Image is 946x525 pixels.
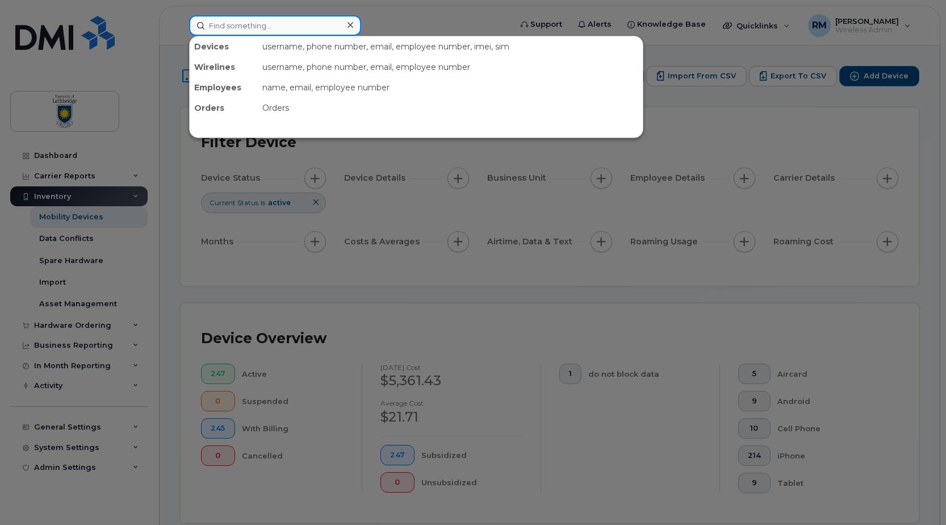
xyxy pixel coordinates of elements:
div: Devices [190,36,258,57]
div: Orders [190,98,258,118]
div: username, phone number, email, employee number [258,57,643,77]
div: Employees [190,77,258,98]
div: Wirelines [190,57,258,77]
div: Orders [258,98,643,118]
div: username, phone number, email, employee number, imei, sim [258,36,643,57]
div: name, email, employee number [258,77,643,98]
